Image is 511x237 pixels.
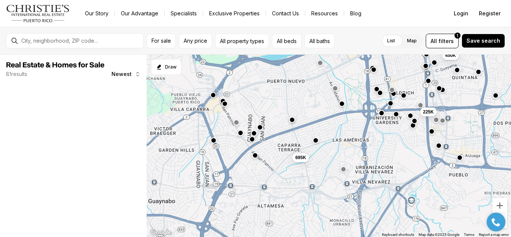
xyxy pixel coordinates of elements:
a: Terms (opens in new tab) [464,233,474,237]
a: Exclusive Properties [203,8,266,19]
span: Register [479,10,501,16]
button: All beds [272,34,302,48]
label: List [381,34,401,48]
span: 450K [445,52,456,58]
button: All property types [215,34,269,48]
span: 695K [295,155,306,161]
button: Register [474,6,505,21]
span: Real Estate & Homes for Sale [6,61,104,69]
button: 450K [442,51,459,60]
span: filters [438,37,454,45]
button: Start drawing [151,59,181,75]
button: 225K [420,107,437,116]
img: logo [6,4,70,22]
a: Blog [344,8,367,19]
span: 225K [423,109,434,115]
a: Specialists [165,8,203,19]
span: All [431,37,437,45]
span: For sale [152,38,171,44]
a: Report a map error [479,233,509,237]
button: Newest [107,67,145,82]
button: Zoom in [492,198,507,213]
button: Save search [462,34,505,48]
button: 695K [292,153,309,162]
button: Allfilters1 [426,34,459,48]
span: Newest [111,71,132,77]
span: Login [454,10,468,16]
a: Resources [305,8,344,19]
p: 81 results [6,71,27,77]
a: Our Story [79,8,114,19]
span: 1 [457,33,458,39]
button: Login [449,6,473,21]
button: Any price [179,34,212,48]
button: All baths [305,34,335,48]
button: Contact Us [266,8,305,19]
label: Map [401,34,423,48]
span: Any price [184,38,207,44]
a: Our Advantage [115,8,164,19]
span: Map data ©2025 Google [419,233,459,237]
span: Save search [466,38,500,44]
button: For sale [147,34,176,48]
